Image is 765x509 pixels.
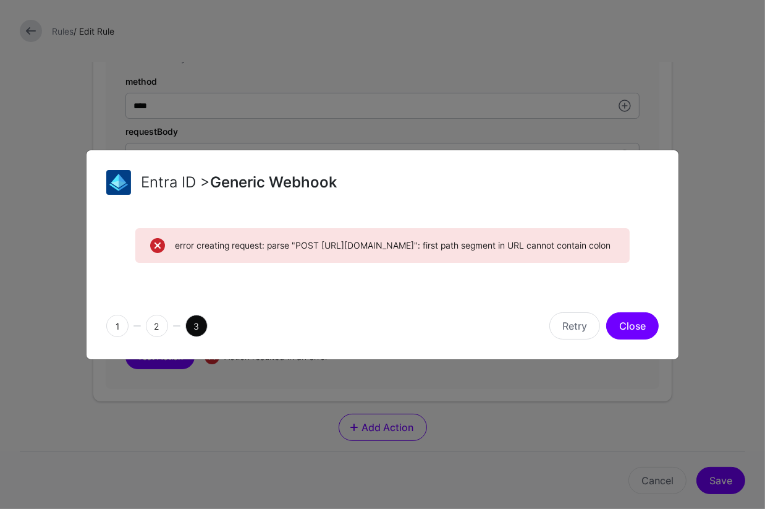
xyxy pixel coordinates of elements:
button: Retry [549,312,600,340]
button: Close [606,312,659,340]
span: 3 [185,315,208,337]
span: Entra ID > [141,173,210,191]
span: error creating request: parse "POST [URL][DOMAIN_NAME]": first path segment in URL cannot contain... [175,239,615,252]
span: 2 [146,315,168,337]
img: svg+xml;base64,PHN2ZyB3aWR0aD0iNjQiIGhlaWdodD0iNjQiIHZpZXdCb3g9IjAgMCA2NCA2NCIgZmlsbD0ibm9uZSIgeG... [106,170,131,195]
span: 1 [106,315,129,337]
span: Generic Webhook [210,173,337,191]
